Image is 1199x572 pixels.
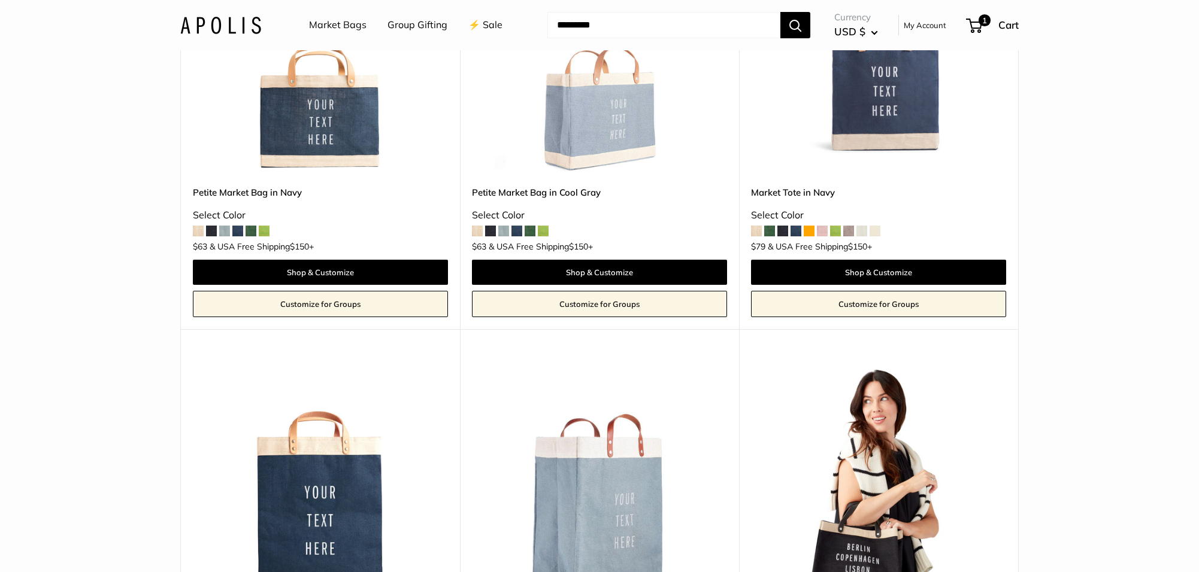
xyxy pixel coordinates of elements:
[751,185,1006,199] a: Market Tote in Navy
[472,185,727,199] a: Petite Market Bag in Cool Gray
[780,12,810,38] button: Search
[193,206,448,224] div: Select Color
[290,241,309,252] span: $150
[751,241,765,252] span: $79
[979,14,991,26] span: 1
[193,260,448,285] a: Shop & Customize
[489,242,593,251] span: & USA Free Shipping +
[472,241,486,252] span: $63
[768,242,872,251] span: & USA Free Shipping +
[967,16,1019,35] a: 1 Cart
[751,206,1006,224] div: Select Color
[193,185,448,199] a: Petite Market Bag in Navy
[834,22,878,41] button: USD $
[180,16,261,34] img: Apolis
[309,16,367,34] a: Market Bags
[472,206,727,224] div: Select Color
[468,16,502,34] a: ⚡️ Sale
[751,291,1006,317] a: Customize for Groups
[547,12,780,38] input: Search...
[834,25,865,38] span: USD $
[193,291,448,317] a: Customize for Groups
[472,260,727,285] a: Shop & Customize
[193,241,207,252] span: $63
[472,291,727,317] a: Customize for Groups
[387,16,447,34] a: Group Gifting
[569,241,588,252] span: $150
[210,242,314,251] span: & USA Free Shipping +
[834,9,878,26] span: Currency
[998,19,1019,31] span: Cart
[848,241,867,252] span: $150
[751,260,1006,285] a: Shop & Customize
[904,18,946,32] a: My Account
